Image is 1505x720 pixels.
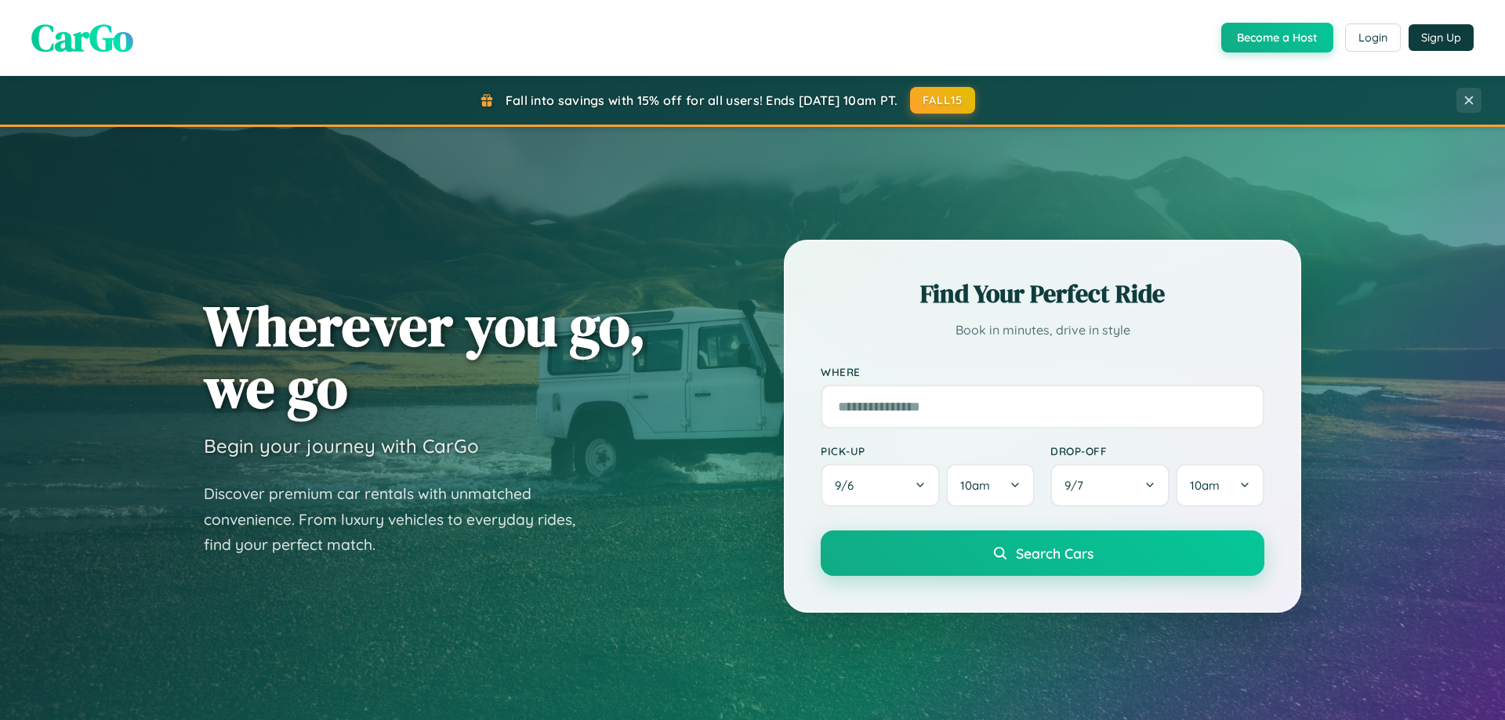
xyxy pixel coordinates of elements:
[946,464,1035,507] button: 10am
[1050,464,1170,507] button: 9/7
[835,478,861,493] span: 9 / 6
[506,92,898,108] span: Fall into savings with 15% off for all users! Ends [DATE] 10am PT.
[1190,478,1220,493] span: 10am
[1016,545,1093,562] span: Search Cars
[1409,24,1474,51] button: Sign Up
[821,365,1264,378] label: Where
[960,478,990,493] span: 10am
[1345,24,1401,52] button: Login
[910,87,976,114] button: FALL15
[204,295,646,418] h1: Wherever you go, we go
[204,434,479,458] h3: Begin your journey with CarGo
[821,464,940,507] button: 9/6
[1050,444,1264,458] label: Drop-off
[204,481,596,558] p: Discover premium car rentals with unmatched convenience. From luxury vehicles to everyday rides, ...
[1064,478,1091,493] span: 9 / 7
[1221,23,1333,52] button: Become a Host
[821,444,1035,458] label: Pick-up
[821,530,1264,576] button: Search Cars
[821,319,1264,342] p: Book in minutes, drive in style
[821,277,1264,311] h2: Find Your Perfect Ride
[1176,464,1264,507] button: 10am
[31,12,133,63] span: CarGo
